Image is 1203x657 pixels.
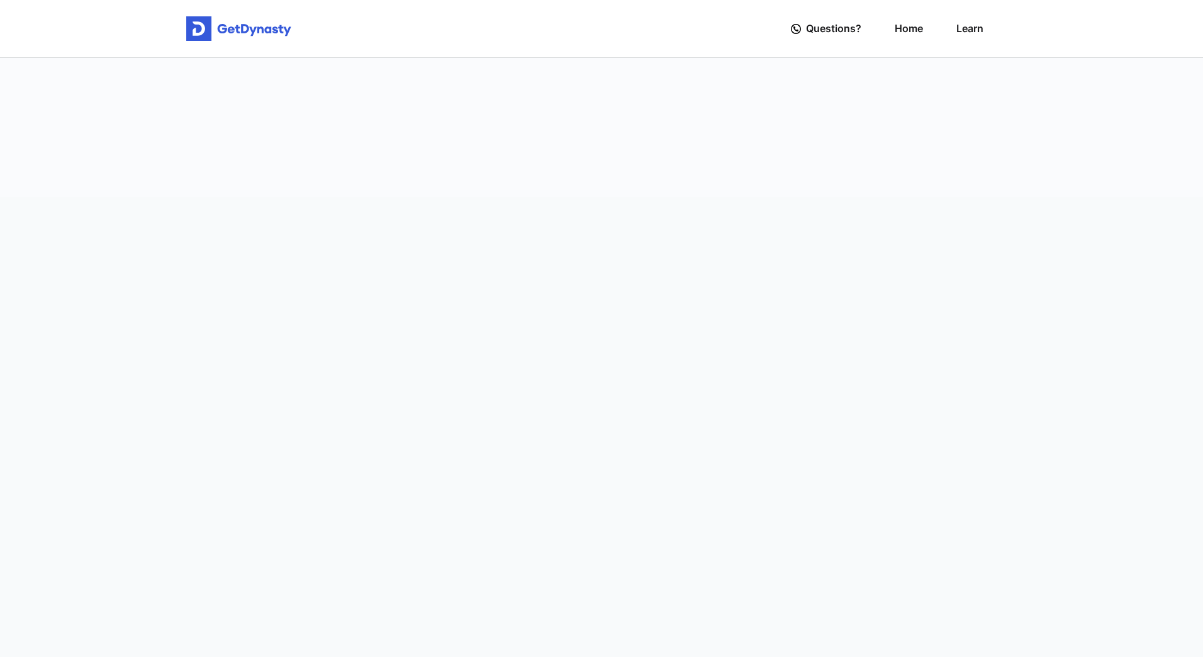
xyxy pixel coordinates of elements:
a: Home [895,11,923,47]
a: Learn [956,11,983,47]
a: Questions? [791,11,861,47]
img: Get started for free with Dynasty Trust Company [186,16,291,42]
span: Questions? [806,17,861,40]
